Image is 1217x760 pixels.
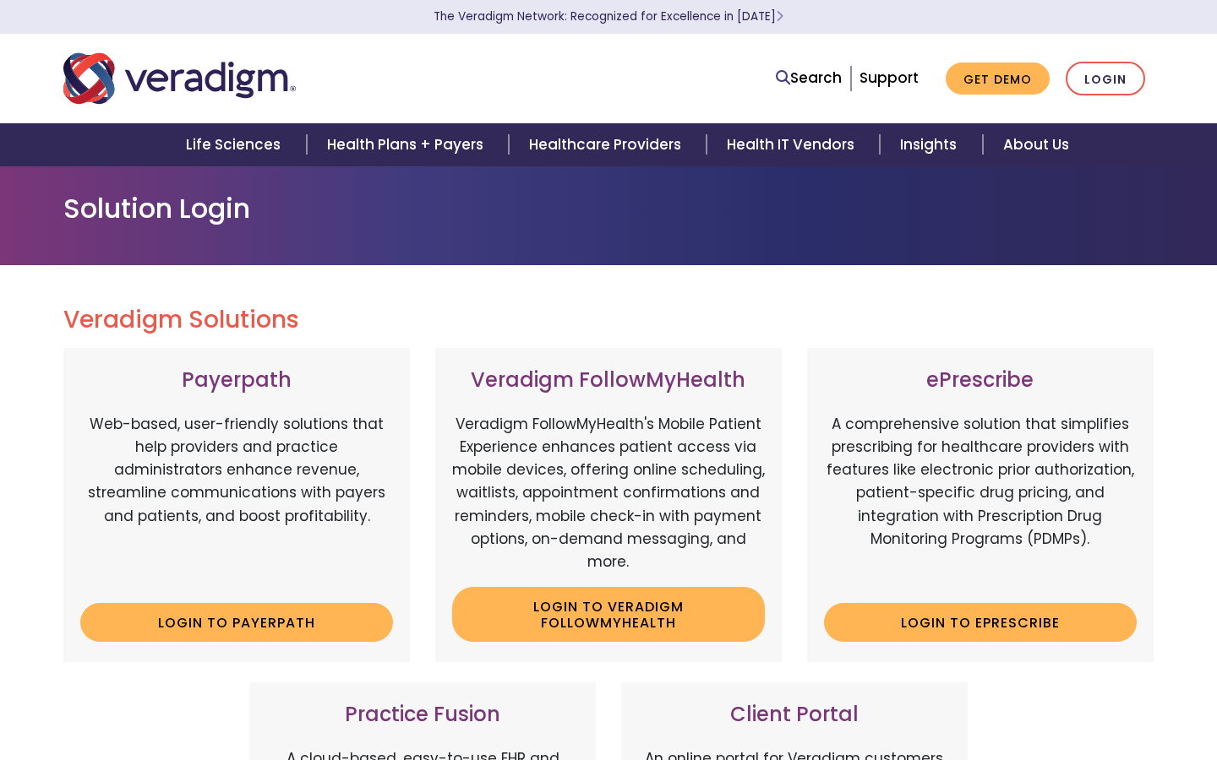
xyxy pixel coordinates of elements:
[983,123,1089,166] a: About Us
[307,123,509,166] a: Health Plans + Payers
[946,62,1050,95] a: Get Demo
[63,51,296,106] img: Veradigm logo
[80,368,393,393] h3: Payerpath
[509,123,707,166] a: Healthcare Providers
[166,123,306,166] a: Life Sciences
[266,703,579,727] h3: Practice Fusion
[638,703,951,727] h3: Client Portal
[80,413,393,590] p: Web-based, user-friendly solutions that help providers and practice administrators enhance revenu...
[452,587,765,642] a: Login to Veradigm FollowMyHealth
[63,193,1154,225] h1: Solution Login
[880,123,982,166] a: Insights
[824,368,1137,393] h3: ePrescribe
[707,123,880,166] a: Health IT Vendors
[860,68,919,88] a: Support
[80,603,393,642] a: Login to Payerpath
[452,368,765,393] h3: Veradigm FollowMyHealth
[824,603,1137,642] a: Login to ePrescribe
[776,8,783,24] span: Learn More
[1066,62,1145,96] a: Login
[452,413,765,573] p: Veradigm FollowMyHealth's Mobile Patient Experience enhances patient access via mobile devices, o...
[434,8,783,24] a: The Veradigm Network: Recognized for Excellence in [DATE]Learn More
[824,413,1137,590] p: A comprehensive solution that simplifies prescribing for healthcare providers with features like ...
[63,306,1154,334] h2: Veradigm Solutions
[776,67,842,90] a: Search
